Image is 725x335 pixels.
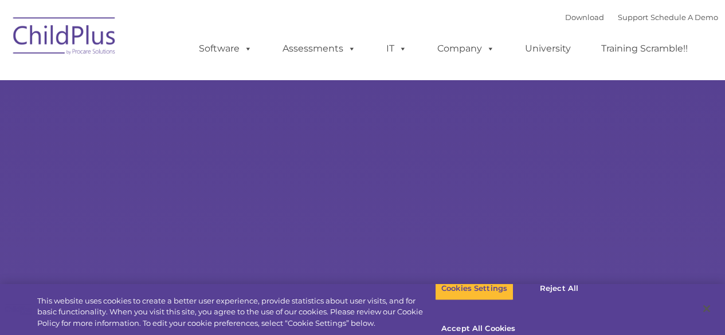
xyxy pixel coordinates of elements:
[514,37,582,60] a: University
[590,37,699,60] a: Training Scramble!!
[375,37,418,60] a: IT
[426,37,506,60] a: Company
[694,296,719,321] button: Close
[37,295,435,329] div: This website uses cookies to create a better user experience, provide statistics about user visit...
[565,13,718,22] font: |
[7,9,122,66] img: ChildPlus by Procare Solutions
[650,13,718,22] a: Schedule A Demo
[187,37,264,60] a: Software
[523,277,595,301] button: Reject All
[271,37,367,60] a: Assessments
[618,13,648,22] a: Support
[435,277,514,301] button: Cookies Settings
[565,13,604,22] a: Download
